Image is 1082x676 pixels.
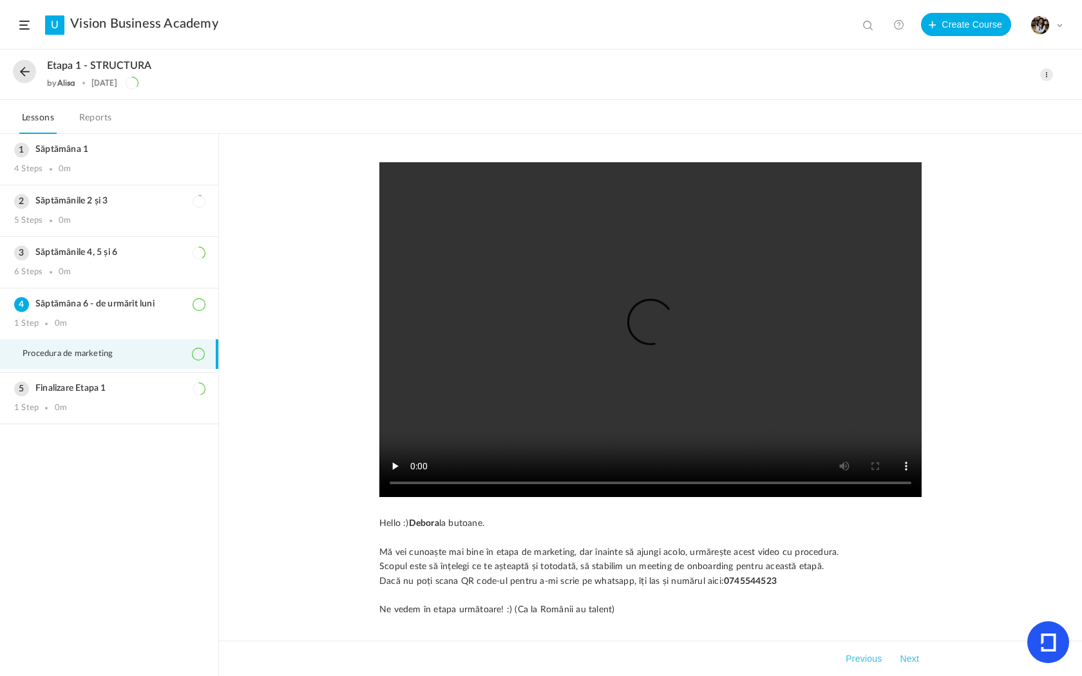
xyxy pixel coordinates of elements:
[47,79,75,88] div: by
[14,247,204,258] h3: Săptămânile 4, 5 și 6
[409,519,439,528] strong: Debora
[55,403,67,413] div: 0m
[77,109,115,134] a: Reports
[379,559,922,574] p: Scopul este să înțelegi ce te așteaptă și totodată, să stabilim un meeting de onboarding pentru a...
[23,349,129,359] span: Procedura de marketing
[91,79,117,88] div: [DATE]
[59,267,71,277] div: 0m
[45,15,64,35] a: U
[843,651,884,666] button: Previous
[897,651,922,666] button: Next
[47,60,151,72] span: Etapa 1 - STRUCTURA
[379,603,922,617] p: Ne vedem în etapa următoare! :) (Ca la Românii au talent)
[14,299,204,310] h3: Săptămâna 6 - de urmărit luni
[59,216,71,226] div: 0m
[14,267,43,277] div: 6 Steps
[14,144,204,155] h3: Săptămâna 1
[921,13,1011,36] button: Create Course
[14,403,39,413] div: 1 Step
[14,216,43,226] div: 5 Steps
[379,516,922,530] p: Hello :) la butoane.
[1031,16,1049,34] img: tempimagehs7pti.png
[19,109,57,134] a: Lessons
[724,577,777,586] strong: 0745544523
[57,78,76,88] a: Alisa
[14,383,204,394] h3: Finalizare Etapa 1
[14,196,204,207] h3: Săptămânile 2 și 3
[70,16,218,32] a: Vision Business Academy
[59,164,71,174] div: 0m
[14,164,43,174] div: 4 Steps
[379,574,922,588] p: Dacă nu poți scana QR code-ul pentru a-mi scrie pe whatsapp, îți las și numărul aici:
[379,545,922,559] p: Mă vei cunoaște mai bine în etapa de marketing, dar înainte să ajungi acolo, urmărește acest vide...
[55,319,67,329] div: 0m
[14,319,39,329] div: 1 Step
